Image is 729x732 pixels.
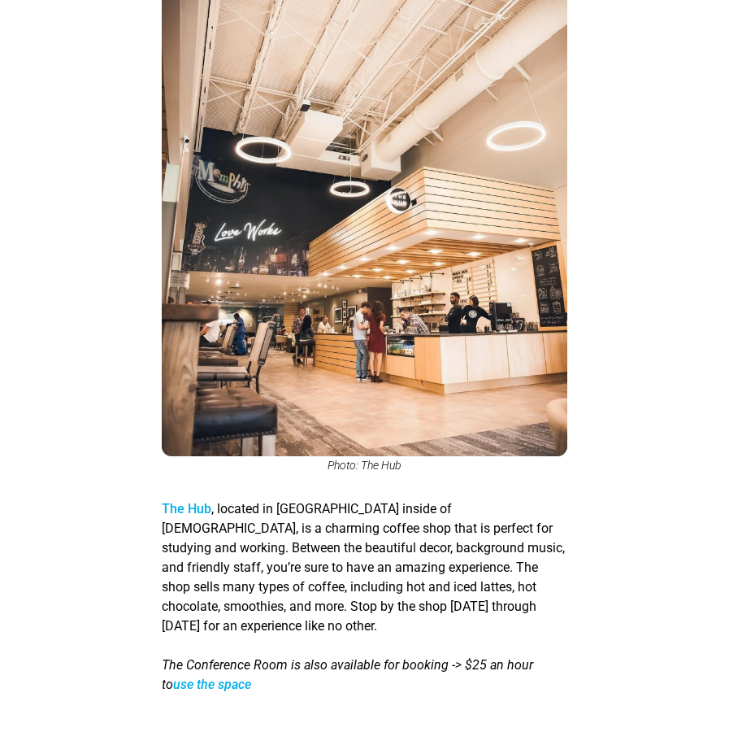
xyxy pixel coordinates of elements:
[162,459,566,472] figcaption: Photo: The Hub
[173,677,251,692] a: use the space
[162,501,565,634] span: , located in [GEOGRAPHIC_DATA] inside of [DEMOGRAPHIC_DATA], is a charming coffee shop that is pe...
[162,657,533,692] em: The Conference Room is also available for booking -> $25 an hour to
[162,501,211,516] a: The Hub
